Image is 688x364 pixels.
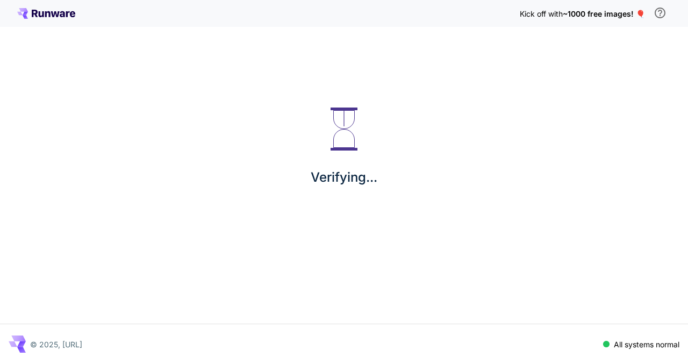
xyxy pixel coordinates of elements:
[649,2,671,24] button: In order to qualify for free credit, you need to sign up with a business email address and click ...
[563,9,645,18] span: ~1000 free images! 🎈
[311,168,377,187] p: Verifying...
[520,9,563,18] span: Kick off with
[30,339,82,350] p: © 2025, [URL]
[614,339,679,350] p: All systems normal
